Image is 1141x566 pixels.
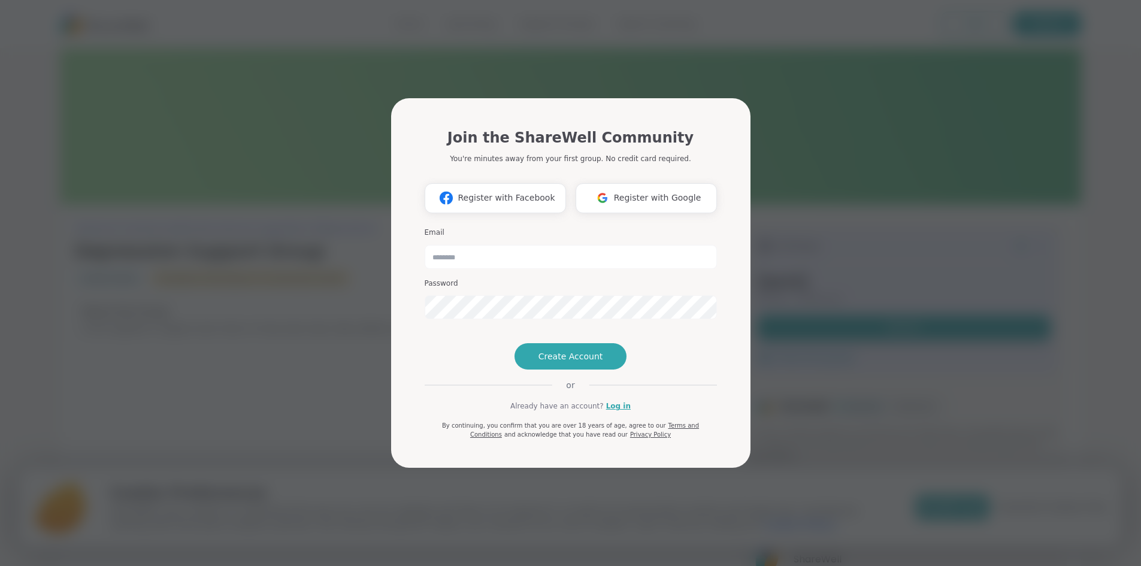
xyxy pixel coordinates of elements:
[458,192,555,204] span: Register with Facebook
[552,379,589,391] span: or
[591,187,614,209] img: ShareWell Logomark
[504,431,628,438] span: and acknowledge that you have read our
[425,279,717,289] h3: Password
[514,343,627,370] button: Create Account
[606,401,631,411] a: Log in
[450,153,691,164] p: You're minutes away from your first group. No credit card required.
[425,228,717,238] h3: Email
[510,401,604,411] span: Already have an account?
[614,192,701,204] span: Register with Google
[435,187,458,209] img: ShareWell Logomark
[630,431,671,438] a: Privacy Policy
[425,183,566,213] button: Register with Facebook
[576,183,717,213] button: Register with Google
[442,422,666,429] span: By continuing, you confirm that you are over 18 years of age, agree to our
[538,350,603,362] span: Create Account
[447,127,694,149] h1: Join the ShareWell Community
